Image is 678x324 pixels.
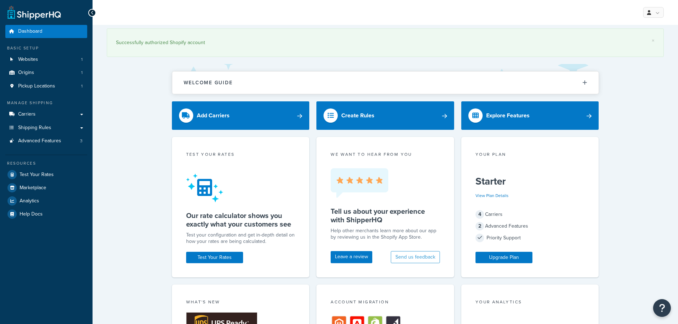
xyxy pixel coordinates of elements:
span: Help Docs [20,211,43,217]
span: Websites [18,57,38,63]
a: × [652,38,655,43]
button: Open Resource Center [653,299,671,317]
button: Send us feedback [391,251,440,263]
span: 3 [80,138,83,144]
span: Pickup Locations [18,83,55,89]
h2: Welcome Guide [184,80,233,85]
p: we want to hear from you [331,151,440,158]
span: 2 [475,222,484,230]
span: Marketplace [20,185,46,191]
span: Carriers [18,111,36,117]
div: Basic Setup [5,45,87,51]
div: Resources [5,160,87,166]
div: Create Rules [341,111,374,121]
h5: Starter [475,176,585,187]
div: Explore Features [486,111,530,121]
div: Test your rates [186,151,295,159]
div: Advanced Features [475,221,585,231]
li: Websites [5,53,87,66]
span: 1 [81,83,83,89]
a: Leave a review [331,251,372,263]
a: Create Rules [316,101,454,130]
span: Origins [18,70,34,76]
div: Test your configuration and get in-depth detail on how your rates are being calculated. [186,232,295,245]
div: Priority Support [475,233,585,243]
button: Welcome Guide [172,71,599,94]
div: Your Plan [475,151,585,159]
a: Origins1 [5,66,87,79]
div: Successfully authorized Shopify account [116,38,655,48]
div: Manage Shipping [5,100,87,106]
a: Explore Features [461,101,599,130]
span: Dashboard [18,28,42,34]
a: Pickup Locations1 [5,80,87,93]
div: What's New [186,299,295,307]
span: Test Your Rates [20,172,54,178]
span: 1 [81,70,83,76]
a: Carriers [5,108,87,121]
a: Shipping Rules [5,121,87,134]
a: Help Docs [5,208,87,221]
a: Upgrade Plan [475,252,532,263]
a: Test Your Rates [186,252,243,263]
li: Pickup Locations [5,80,87,93]
a: Add Carriers [172,101,310,130]
span: Shipping Rules [18,125,51,131]
span: 1 [81,57,83,63]
span: Advanced Features [18,138,61,144]
span: Analytics [20,198,39,204]
a: Analytics [5,195,87,207]
h5: Tell us about your experience with ShipperHQ [331,207,440,224]
div: Carriers [475,209,585,219]
a: Test Your Rates [5,168,87,181]
a: Websites1 [5,53,87,66]
a: View Plan Details [475,192,509,199]
a: Marketplace [5,181,87,194]
h5: Our rate calculator shows you exactly what your customers see [186,211,295,228]
a: Advanced Features3 [5,134,87,148]
div: Add Carriers [197,111,230,121]
span: 4 [475,210,484,219]
a: Dashboard [5,25,87,38]
div: Your Analytics [475,299,585,307]
p: Help other merchants learn more about our app by reviewing us in the Shopify App Store. [331,228,440,240]
li: Origins [5,66,87,79]
div: Account Migration [331,299,440,307]
li: Advanced Features [5,134,87,148]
